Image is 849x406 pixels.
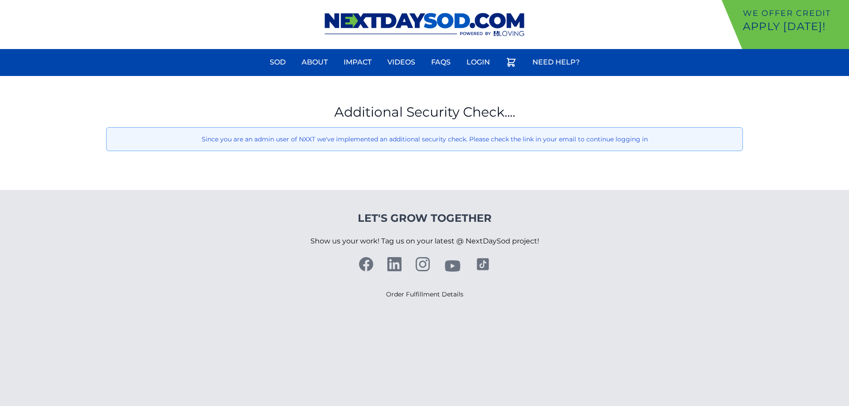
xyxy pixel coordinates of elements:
a: Order Fulfillment Details [386,290,463,298]
a: About [296,52,333,73]
h1: Additional Security Check.... [106,104,743,120]
a: Need Help? [527,52,585,73]
p: We offer Credit [743,7,845,19]
a: Impact [338,52,377,73]
h4: Let's Grow Together [310,211,539,225]
a: Login [461,52,495,73]
p: Since you are an admin user of NXXT we've implemented an additional security check. Please check ... [114,135,735,144]
p: Apply [DATE]! [743,19,845,34]
p: Show us your work! Tag us on your latest @ NextDaySod project! [310,225,539,257]
a: Sod [264,52,291,73]
a: Videos [382,52,421,73]
a: FAQs [426,52,456,73]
